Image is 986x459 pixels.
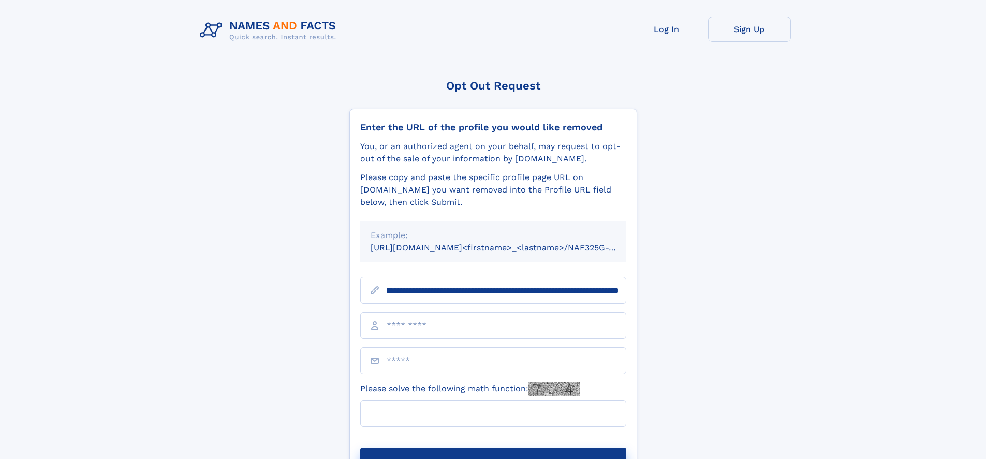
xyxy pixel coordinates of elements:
[371,229,616,242] div: Example:
[625,17,708,42] a: Log In
[349,79,637,92] div: Opt Out Request
[360,382,580,396] label: Please solve the following math function:
[196,17,345,45] img: Logo Names and Facts
[371,243,646,253] small: [URL][DOMAIN_NAME]<firstname>_<lastname>/NAF325G-xxxxxxxx
[360,171,626,209] div: Please copy and paste the specific profile page URL on [DOMAIN_NAME] you want removed into the Pr...
[360,140,626,165] div: You, or an authorized agent on your behalf, may request to opt-out of the sale of your informatio...
[360,122,626,133] div: Enter the URL of the profile you would like removed
[708,17,791,42] a: Sign Up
